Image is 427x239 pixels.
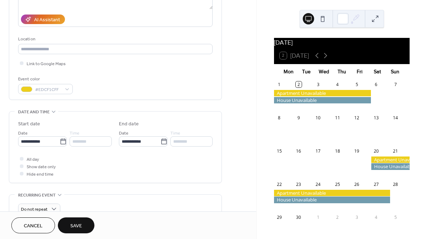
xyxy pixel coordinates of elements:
[274,197,390,203] div: House Unavailable
[334,115,340,121] div: 11
[296,148,302,154] div: 16
[373,81,379,87] div: 6
[296,181,302,187] div: 23
[315,148,321,154] div: 17
[276,81,282,87] div: 1
[354,115,360,121] div: 12
[296,215,302,221] div: 30
[368,64,386,79] div: Sat
[373,148,379,154] div: 20
[354,181,360,187] div: 26
[11,217,55,233] button: Cancel
[24,222,43,230] span: Cancel
[276,148,282,154] div: 15
[373,215,379,221] div: 4
[274,38,410,47] div: [DATE]
[393,148,399,154] div: 21
[35,86,61,93] span: #EDCF1CFF
[354,148,360,154] div: 19
[18,120,40,128] div: Start date
[334,215,340,221] div: 2
[274,90,371,96] div: Apartment Unavailable
[371,157,410,163] div: Apartment Unavailable
[315,81,321,87] div: 3
[119,120,139,128] div: End date
[280,64,297,79] div: Mon
[315,64,333,79] div: Wed
[276,115,282,121] div: 8
[354,81,360,87] div: 5
[18,35,211,43] div: Location
[297,64,315,79] div: Tue
[315,115,321,121] div: 10
[18,75,71,83] div: Event color
[373,181,379,187] div: 27
[34,16,60,24] div: AI Assistant
[119,130,128,137] span: Date
[21,205,48,214] span: Do not repeat
[315,181,321,187] div: 24
[276,215,282,221] div: 29
[27,171,54,178] span: Hide end time
[18,108,50,116] span: Date and time
[21,15,65,24] button: AI Assistant
[276,181,282,187] div: 22
[393,181,399,187] div: 28
[170,130,180,137] span: Time
[333,64,351,79] div: Thu
[334,81,340,87] div: 4
[296,81,302,87] div: 2
[373,115,379,121] div: 13
[58,217,94,233] button: Save
[351,64,368,79] div: Fri
[27,156,39,163] span: All day
[393,215,399,221] div: 5
[70,130,80,137] span: Time
[18,192,56,199] span: Recurring event
[296,115,302,121] div: 9
[274,97,371,103] div: House Unavailable
[334,181,340,187] div: 25
[18,130,28,137] span: Date
[354,215,360,221] div: 3
[386,64,404,79] div: Sun
[371,163,410,170] div: House Unavailable
[70,222,82,230] span: Save
[274,190,390,196] div: Apartment Unavailable
[393,115,399,121] div: 14
[27,163,56,171] span: Show date only
[315,215,321,221] div: 1
[27,60,66,68] span: Link to Google Maps
[393,81,399,87] div: 7
[334,148,340,154] div: 18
